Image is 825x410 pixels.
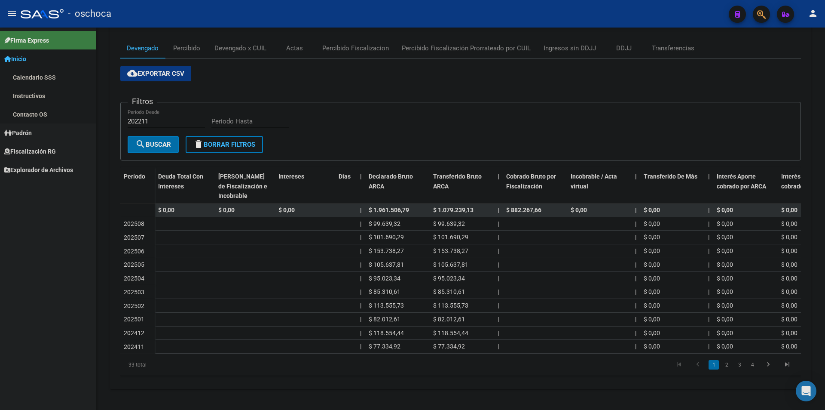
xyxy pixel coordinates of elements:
[635,261,636,268] span: |
[120,167,155,203] datatable-header-cell: Período
[708,288,709,295] span: |
[781,207,797,213] span: $ 0,00
[433,275,465,282] span: $ 95.023,34
[124,248,144,255] span: 202506
[644,316,660,323] span: $ 0,00
[707,358,720,372] li: page 1
[365,167,430,205] datatable-header-cell: Declarado Bruto ARCA
[635,343,636,350] span: |
[808,8,818,18] mat-icon: person
[781,247,797,254] span: $ 0,00
[708,247,709,254] span: |
[644,247,660,254] span: $ 0,00
[286,43,303,53] div: Actas
[717,330,733,336] span: $ 0,00
[747,360,758,370] a: 4
[644,261,660,268] span: $ 0,00
[433,330,468,336] span: $ 118.554,44
[796,381,816,401] div: Open Intercom Messenger
[335,167,357,205] datatable-header-cell: Dias
[781,275,797,282] span: $ 0,00
[369,275,400,282] span: $ 95.023,34
[128,96,157,108] h3: Filtros
[708,234,709,240] span: |
[708,261,709,268] span: |
[127,43,159,53] div: Devengado
[402,43,531,53] div: Percibido Fiscalización Prorrateado por CUIL
[635,302,636,309] span: |
[120,66,191,81] button: Exportar CSV
[360,207,362,213] span: |
[339,173,351,180] span: Dias
[644,173,697,180] span: Transferido De Más
[717,207,733,213] span: $ 0,00
[746,358,759,372] li: page 4
[635,316,636,323] span: |
[186,136,263,153] button: Borrar Filtros
[498,288,499,295] span: |
[369,343,400,350] span: $ 77.334,92
[430,167,494,205] datatable-header-cell: Transferido Bruto ARCA
[124,302,144,309] span: 202502
[708,220,709,227] span: |
[717,173,766,190] span: Interés Aporte cobrado por ARCA
[498,220,499,227] span: |
[781,343,797,350] span: $ 0,00
[4,128,32,138] span: Padrón
[544,43,596,53] div: Ingresos sin DDJJ
[4,165,73,175] span: Explorador de Archivos
[360,247,361,254] span: |
[644,343,660,350] span: $ 0,00
[498,173,499,180] span: |
[158,207,174,213] span: $ 0,00
[644,220,660,227] span: $ 0,00
[506,207,541,213] span: $ 882.267,66
[124,330,144,336] span: 202412
[709,360,719,370] a: 1
[433,207,474,213] span: $ 1.079.239,13
[369,173,413,190] span: Declarado Bruto ARCA
[369,207,409,213] span: $ 1.961.506,79
[124,289,144,296] span: 202503
[369,220,400,227] span: $ 99.639,32
[4,54,26,64] span: Inicio
[644,234,660,240] span: $ 0,00
[433,316,465,323] span: $ 82.012,61
[135,139,146,149] mat-icon: search
[498,330,499,336] span: |
[717,261,733,268] span: $ 0,00
[128,136,179,153] button: Buscar
[635,220,636,227] span: |
[433,288,465,295] span: $ 85.310,61
[635,275,636,282] span: |
[369,234,404,240] span: $ 101.690,29
[124,275,144,282] span: 202504
[708,343,709,350] span: |
[635,288,636,295] span: |
[155,167,215,205] datatable-header-cell: Deuda Total Con Intereses
[644,330,660,336] span: $ 0,00
[68,4,111,23] span: - oschoca
[158,173,203,190] span: Deuda Total Con Intereses
[498,234,499,240] span: |
[652,43,694,53] div: Transferencias
[640,167,705,205] datatable-header-cell: Transferido De Más
[218,207,235,213] span: $ 0,00
[433,302,468,309] span: $ 113.555,73
[781,330,797,336] span: $ 0,00
[369,261,404,268] span: $ 105.637,81
[218,173,267,200] span: [PERSON_NAME] de Fiscalización e Incobrable
[616,43,632,53] div: DDJJ
[360,302,361,309] span: |
[717,316,733,323] span: $ 0,00
[717,288,733,295] span: $ 0,00
[708,173,710,180] span: |
[360,275,361,282] span: |
[690,360,706,370] a: go to previous page
[671,360,687,370] a: go to first page
[369,288,400,295] span: $ 85.310,61
[120,354,255,376] div: 33 total
[433,234,468,240] span: $ 101.690,29
[360,343,361,350] span: |
[433,220,465,227] span: $ 99.639,32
